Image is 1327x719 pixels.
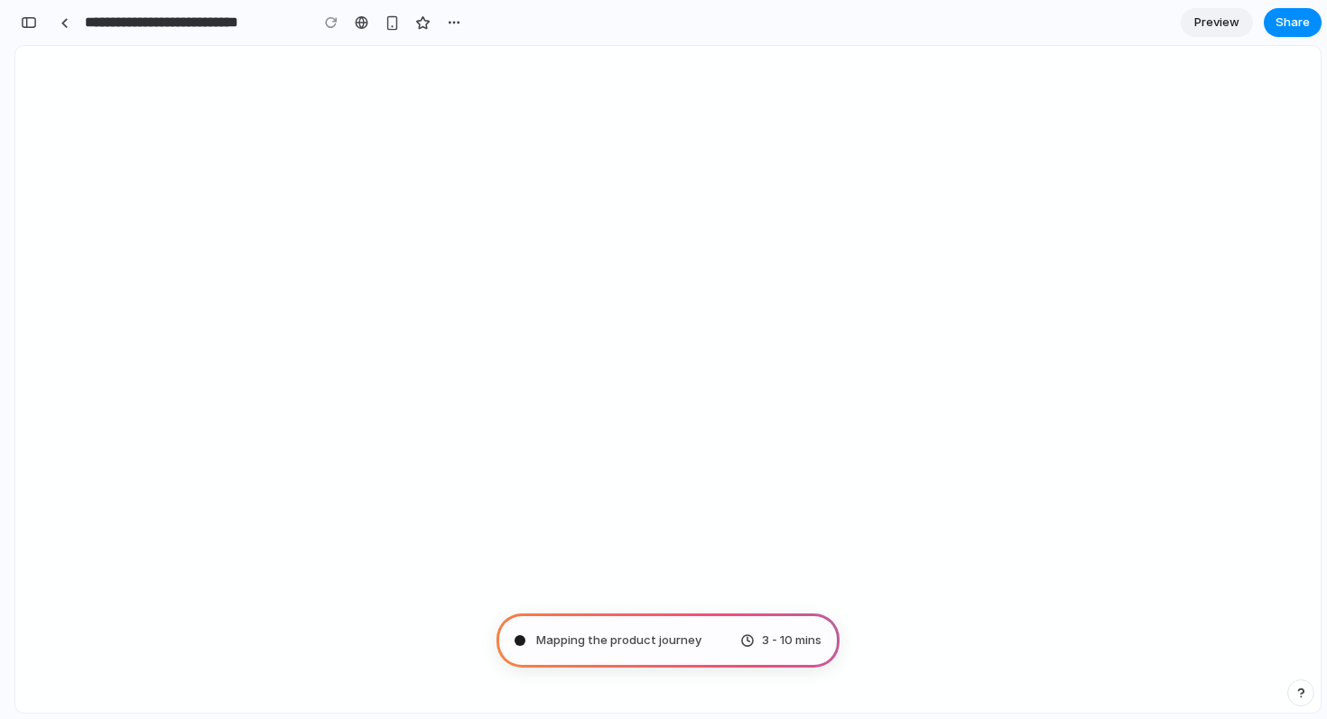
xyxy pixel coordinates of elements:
span: Share [1276,14,1310,32]
span: Preview [1194,14,1239,32]
span: 3 - 10 mins [762,631,821,650]
a: Preview [1181,8,1253,37]
button: Share [1264,8,1322,37]
span: Mapping the product journey [536,631,701,650]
